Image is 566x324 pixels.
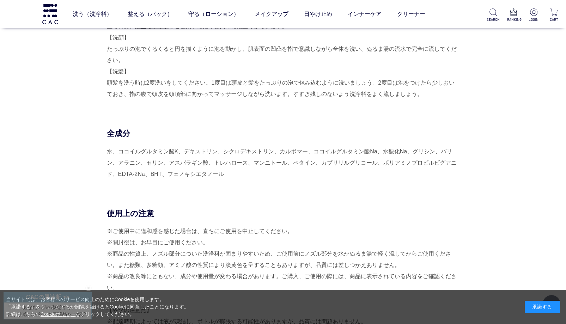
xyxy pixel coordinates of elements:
a: CART [547,8,560,22]
div: 当サイトでは、お客様へのサービス向上のためにCookieを使用します。 「承諾する」をクリックするか閲覧を続けるとCookieに同意したことになります。 詳細はこちらの をクリックしてください。 [6,296,189,318]
div: 承諾する [525,301,560,313]
a: SEARCH [487,8,500,22]
p: RANKING [507,17,520,22]
p: LOGIN [527,17,540,22]
a: 日やけ止め [304,4,332,24]
a: 守る（ローション） [188,4,239,24]
div: 全成分 [107,128,460,139]
p: SEARCH [487,17,500,22]
a: インナーケア [348,4,382,24]
a: RANKING [507,8,520,22]
div: 水、ココイルグルタミン酸K、デキストリン、シクロデキストリン、カルボマー、ココイルグルタミン酸Na、水酸化Na、グリシン、バリン、アラニン、セリン、アスパラギン酸、トレハロース、マンニトール、ベ... [107,146,460,180]
div: 使用上の注意 [107,208,460,219]
p: CART [547,17,560,22]
a: クリーナー [397,4,425,24]
a: メイクアップ [255,4,288,24]
img: logo [41,4,59,24]
a: 整える（パック） [128,4,173,24]
a: LOGIN [527,8,540,22]
a: 洗う（洗浄料） [73,4,112,24]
